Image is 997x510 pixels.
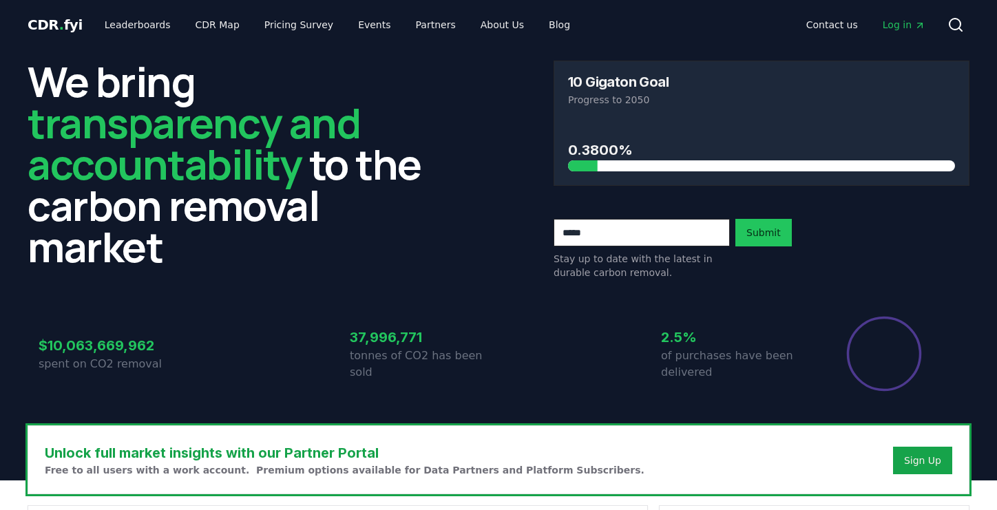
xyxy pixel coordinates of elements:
div: Percentage of sales delivered [846,315,923,392]
h3: 10 Gigaton Goal [568,75,669,89]
h3: Unlock full market insights with our Partner Portal [45,443,644,463]
h3: 2.5% [661,327,810,348]
nav: Main [94,12,581,37]
a: Partners [405,12,467,37]
a: CDR.fyi [28,15,83,34]
a: Leaderboards [94,12,182,37]
button: Sign Up [893,447,952,474]
a: Pricing Survey [253,12,344,37]
p: Progress to 2050 [568,93,955,107]
h2: We bring to the carbon removal market [28,61,443,267]
a: Sign Up [904,454,941,467]
span: Log in [883,18,925,32]
h3: 37,996,771 [350,327,498,348]
p: Free to all users with a work account. Premium options available for Data Partners and Platform S... [45,463,644,477]
p: tonnes of CO2 has been sold [350,348,498,381]
a: CDR Map [185,12,251,37]
button: Submit [735,219,792,246]
span: . [59,17,64,33]
a: Contact us [795,12,869,37]
a: Blog [538,12,581,37]
span: CDR fyi [28,17,83,33]
p: spent on CO2 removal [39,356,187,372]
p: of purchases have been delivered [661,348,810,381]
span: transparency and accountability [28,94,360,192]
a: Events [347,12,401,37]
nav: Main [795,12,936,37]
a: Log in [872,12,936,37]
p: Stay up to date with the latest in durable carbon removal. [554,252,730,279]
h3: $10,063,669,962 [39,335,187,356]
h3: 0.3800% [568,140,955,160]
a: About Us [470,12,535,37]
